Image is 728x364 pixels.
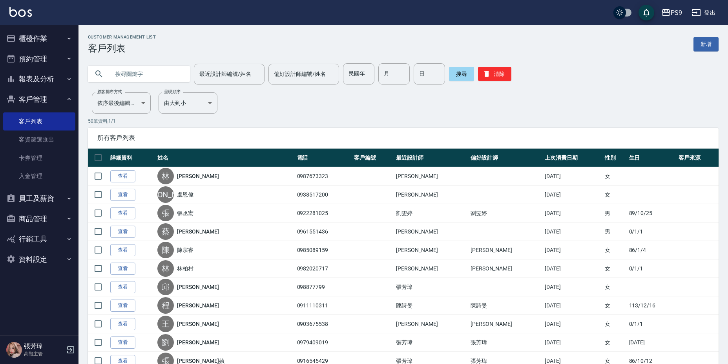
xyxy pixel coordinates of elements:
div: 張 [157,205,174,221]
td: 男 [603,222,627,241]
th: 偏好設計師 [469,149,543,167]
a: 入金管理 [3,167,75,185]
td: 女 [603,296,627,315]
img: Person [6,342,22,358]
td: [PERSON_NAME] [394,222,468,241]
div: 陳 [157,242,174,258]
td: 86/1/4 [627,241,677,259]
button: 行銷工具 [3,229,75,249]
a: 盧恩偉 [177,191,193,199]
a: 查看 [110,281,135,293]
a: 新增 [693,37,719,51]
td: [DATE] [543,333,603,352]
th: 電話 [295,149,352,167]
td: 女 [603,315,627,333]
td: [DATE] [543,241,603,259]
td: [PERSON_NAME] [469,259,543,278]
td: 113/12/16 [627,296,677,315]
a: [PERSON_NAME] [177,301,219,309]
h5: 張芳瑋 [24,342,64,350]
td: 女 [603,259,627,278]
input: 搜尋關鍵字 [110,63,184,85]
td: [PERSON_NAME] [394,241,468,259]
td: 0903675538 [295,315,352,333]
a: 查看 [110,318,135,330]
td: 張芳瑋 [469,333,543,352]
td: [PERSON_NAME] [469,315,543,333]
a: 客戶列表 [3,112,75,131]
button: 客戶管理 [3,89,75,110]
div: 劉 [157,334,174,351]
h3: 客戶列表 [88,43,156,54]
td: 張芳瑋 [394,278,468,296]
td: 0/1/1 [627,315,677,333]
th: 上次消費日期 [543,149,603,167]
td: 0938517200 [295,186,352,204]
td: 張芳瑋 [394,333,468,352]
td: 女 [603,167,627,186]
td: 劉雯婷 [394,204,468,222]
th: 姓名 [155,149,295,167]
td: [DATE] [543,278,603,296]
button: 登出 [688,6,719,20]
a: 張丞宏 [177,209,193,217]
a: 查看 [110,336,135,349]
button: PS9 [658,5,685,21]
td: [DATE] [543,186,603,204]
label: 顧客排序方式 [97,89,122,95]
div: 蔡 [157,223,174,240]
a: 查看 [110,207,135,219]
td: 劉雯婷 [469,204,543,222]
div: 王 [157,316,174,332]
label: 呈現順序 [164,89,181,95]
td: [DATE] [543,167,603,186]
th: 客戶編號 [352,149,394,167]
td: 女 [603,241,627,259]
th: 最近設計師 [394,149,468,167]
a: 查看 [110,244,135,256]
button: 搜尋 [449,67,474,81]
button: 報表及分析 [3,69,75,89]
span: 所有客戶列表 [97,134,709,142]
td: [DATE] [627,333,677,352]
td: [DATE] [543,259,603,278]
a: [PERSON_NAME] [177,320,219,328]
button: 清除 [478,67,511,81]
button: 櫃檯作業 [3,28,75,49]
div: 林 [157,168,174,184]
td: [DATE] [543,204,603,222]
p: 50 筆資料, 1 / 1 [88,118,719,125]
td: 0987673323 [295,167,352,186]
td: 0982020717 [295,259,352,278]
img: Logo [9,7,32,17]
td: [PERSON_NAME] [394,186,468,204]
a: 查看 [110,300,135,312]
td: 0911110311 [295,296,352,315]
a: 查看 [110,189,135,201]
td: 0961551436 [295,222,352,241]
div: 由大到小 [159,92,217,114]
td: [PERSON_NAME] [394,167,468,186]
td: [DATE] [543,222,603,241]
td: [PERSON_NAME] [394,315,468,333]
td: 0985089159 [295,241,352,259]
button: 預約管理 [3,49,75,69]
td: 陳詩旻 [469,296,543,315]
a: 查看 [110,263,135,275]
td: 女 [603,186,627,204]
a: 查看 [110,170,135,182]
th: 生日 [627,149,677,167]
div: PS9 [671,8,682,18]
td: 女 [603,278,627,296]
td: 098877799 [295,278,352,296]
a: [PERSON_NAME] [177,338,219,346]
td: 0922281025 [295,204,352,222]
td: 男 [603,204,627,222]
a: 客資篩選匯出 [3,131,75,149]
a: 林柏村 [177,265,193,272]
div: 程 [157,297,174,314]
a: 卡券管理 [3,149,75,167]
td: 89/10/25 [627,204,677,222]
a: [PERSON_NAME] [177,228,219,235]
th: 詳細資料 [108,149,155,167]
